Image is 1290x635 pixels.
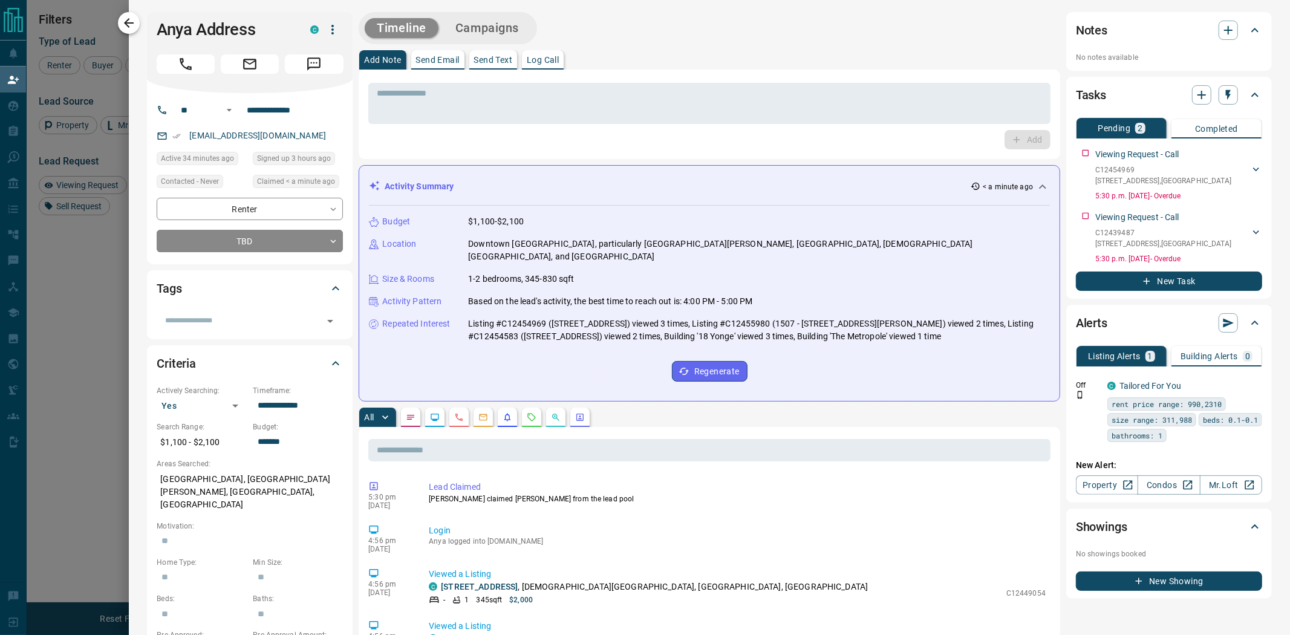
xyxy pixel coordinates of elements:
[382,215,410,228] p: Budget
[172,132,181,140] svg: Email Verified
[368,580,411,588] p: 4:56 pm
[253,422,343,432] p: Budget:
[429,537,1046,545] p: Anya logged into [DOMAIN_NAME]
[157,354,196,373] h2: Criteria
[1095,190,1262,201] p: 5:30 p.m. [DATE] - Overdue
[1195,125,1238,133] p: Completed
[1076,459,1262,472] p: New Alert:
[1076,313,1107,333] h2: Alerts
[468,215,524,228] p: $1,100-$2,100
[1095,253,1262,264] p: 5:30 p.m. [DATE] - Overdue
[1095,227,1232,238] p: C12439487
[983,181,1033,192] p: < a minute ago
[454,412,464,422] svg: Calls
[1098,124,1130,132] p: Pending
[221,54,279,74] span: Email
[1076,16,1262,45] div: Notes
[257,175,335,187] span: Claimed < a minute ago
[527,412,536,422] svg: Requests
[1076,85,1106,105] h2: Tasks
[1095,162,1262,189] div: C12454969[STREET_ADDRESS],[GEOGRAPHIC_DATA]
[257,152,331,164] span: Signed up 3 hours ago
[441,581,868,593] p: , [DEMOGRAPHIC_DATA][GEOGRAPHIC_DATA], [GEOGRAPHIC_DATA], [GEOGRAPHIC_DATA]
[551,412,561,422] svg: Opportunities
[1076,380,1100,391] p: Off
[430,412,440,422] svg: Lead Browsing Activity
[575,412,585,422] svg: Agent Actions
[672,361,748,382] button: Regenerate
[468,317,1050,343] p: Listing #C12454969 ([STREET_ADDRESS]) viewed 3 times, Listing #C12455980 (1507 - [STREET_ADDRESS]...
[1138,475,1200,495] a: Condos
[429,481,1046,493] p: Lead Claimed
[1006,588,1046,599] p: C12449054
[429,493,1046,504] p: [PERSON_NAME] claimed [PERSON_NAME] from the lead pool
[368,493,411,501] p: 5:30 pm
[1076,21,1107,40] h2: Notes
[157,432,247,452] p: $1,100 - $2,100
[157,422,247,432] p: Search Range:
[382,317,450,330] p: Repeated Interest
[443,18,531,38] button: Campaigns
[1076,517,1127,536] h2: Showings
[1076,475,1138,495] a: Property
[1148,352,1153,360] p: 1
[364,56,401,64] p: Add Note
[157,279,181,298] h2: Tags
[1095,238,1232,249] p: [STREET_ADDRESS] , [GEOGRAPHIC_DATA]
[1076,391,1084,399] svg: Push Notification Only
[322,313,339,330] button: Open
[1076,52,1262,63] p: No notes available
[253,175,343,192] div: Sun Oct 12 2025
[285,54,343,74] span: Message
[464,594,469,605] p: 1
[157,396,247,415] div: Yes
[157,593,247,604] p: Beds:
[477,594,503,605] p: 345 sqft
[1076,549,1262,559] p: No showings booked
[1203,414,1258,426] span: beds: 0.1-0.1
[253,152,343,169] div: Sun Oct 12 2025
[161,175,219,187] span: Contacted - Never
[368,588,411,597] p: [DATE]
[441,582,518,591] a: [STREET_ADDRESS]
[364,413,374,422] p: All
[1112,429,1162,441] span: bathrooms: 1
[406,412,415,422] svg: Notes
[1138,124,1142,132] p: 2
[1112,414,1192,426] span: size range: 311,988
[443,594,445,605] p: -
[1095,225,1262,252] div: C12439487[STREET_ADDRESS],[GEOGRAPHIC_DATA]
[253,557,343,568] p: Min Size:
[368,501,411,510] p: [DATE]
[1119,381,1181,391] a: Tailored For You
[1088,352,1141,360] p: Listing Alerts
[1095,148,1179,161] p: Viewing Request - Call
[253,593,343,604] p: Baths:
[157,557,247,568] p: Home Type:
[382,273,434,285] p: Size & Rooms
[157,152,247,169] div: Sun Oct 12 2025
[369,175,1050,198] div: Activity Summary< a minute ago
[527,56,559,64] p: Log Call
[468,238,1050,263] p: Downtown [GEOGRAPHIC_DATA], particularly [GEOGRAPHIC_DATA][PERSON_NAME], [GEOGRAPHIC_DATA], [DEMO...
[509,594,533,605] p: $2,000
[1095,175,1232,186] p: [STREET_ADDRESS] , [GEOGRAPHIC_DATA]
[1076,80,1262,109] div: Tasks
[253,385,343,396] p: Timeframe:
[1076,512,1262,541] div: Showings
[157,198,343,220] div: Renter
[157,54,215,74] span: Call
[157,274,343,303] div: Tags
[1112,398,1222,410] span: rent price range: 990,2310
[429,620,1046,633] p: Viewed a Listing
[503,412,512,422] svg: Listing Alerts
[157,349,343,378] div: Criteria
[157,385,247,396] p: Actively Searching:
[1076,571,1262,591] button: New Showing
[478,412,488,422] svg: Emails
[468,295,752,308] p: Based on the lead's activity, the best time to reach out is: 4:00 PM - 5:00 PM
[157,230,343,252] div: TBD
[1181,352,1238,360] p: Building Alerts
[368,545,411,553] p: [DATE]
[365,18,438,38] button: Timeline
